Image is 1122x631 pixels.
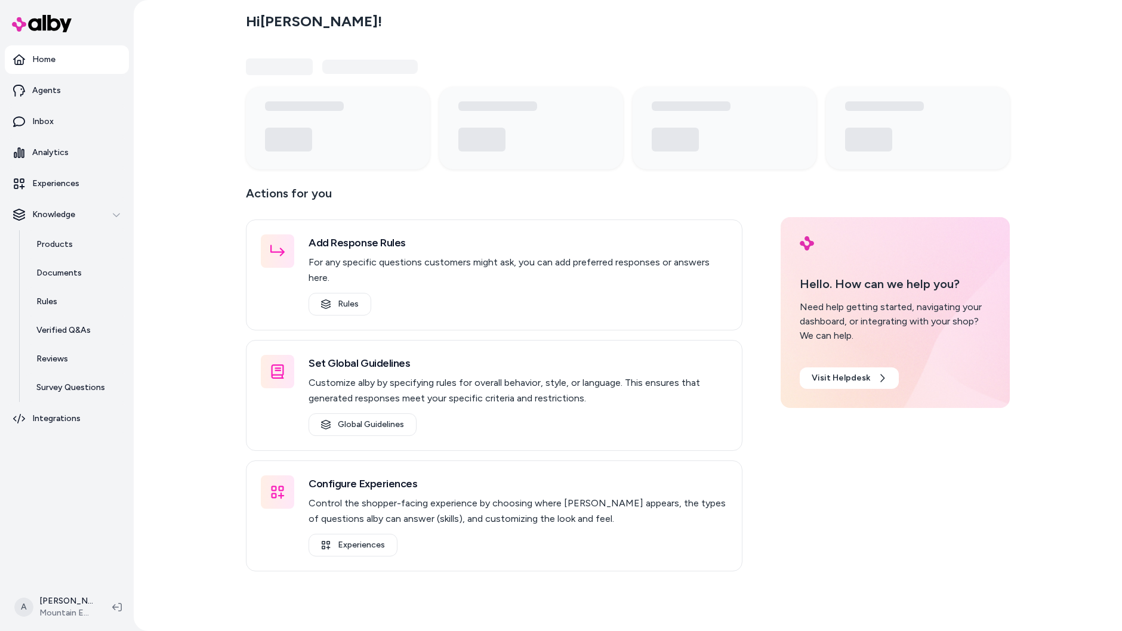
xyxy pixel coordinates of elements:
[39,595,93,607] p: [PERSON_NAME]
[5,200,129,229] button: Knowledge
[32,413,81,425] p: Integrations
[5,76,129,105] a: Agents
[5,138,129,167] a: Analytics
[24,373,129,402] a: Survey Questions
[5,169,129,198] a: Experiences
[32,116,54,128] p: Inbox
[800,300,991,343] div: Need help getting started, navigating your dashboard, or integrating with your shop? We can help.
[309,234,728,251] h3: Add Response Rules
[309,355,728,372] h3: Set Global Guidelines
[309,534,397,556] a: Experiences
[309,475,728,492] h3: Configure Experiences
[7,588,103,626] button: A[PERSON_NAME]Mountain Equipment Company
[24,345,129,373] a: Reviews
[5,45,129,74] a: Home
[36,353,68,365] p: Reviews
[32,178,79,190] p: Experiences
[309,255,728,286] p: For any specific questions customers might ask, you can add preferred responses or answers here.
[39,607,93,619] span: Mountain Equipment Company
[24,316,129,345] a: Verified Q&As
[5,107,129,136] a: Inbox
[12,15,72,32] img: alby Logo
[5,404,129,433] a: Integrations
[309,293,371,315] a: Rules
[32,54,56,66] p: Home
[246,184,742,212] p: Actions for you
[14,598,33,617] span: A
[32,209,75,221] p: Knowledge
[800,236,814,250] img: alby Logo
[800,367,899,389] a: Visit Helpdesk
[309,413,417,436] a: Global Guidelines
[24,230,129,259] a: Products
[32,85,61,97] p: Agents
[36,382,105,394] p: Survey Questions
[24,259,129,287] a: Documents
[32,147,69,159] p: Analytics
[309,375,728,406] p: Customize alby by specifying rules for overall behavior, style, or language. This ensures that ge...
[36,239,73,250] p: Products
[246,13,382,30] h2: Hi [PERSON_NAME] !
[800,275,991,293] p: Hello. How can we help you?
[24,287,129,316] a: Rules
[36,296,57,308] p: Rules
[309,496,728,527] p: Control the shopper-facing experience by choosing where [PERSON_NAME] appears, the types of quest...
[36,267,82,279] p: Documents
[36,324,91,336] p: Verified Q&As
